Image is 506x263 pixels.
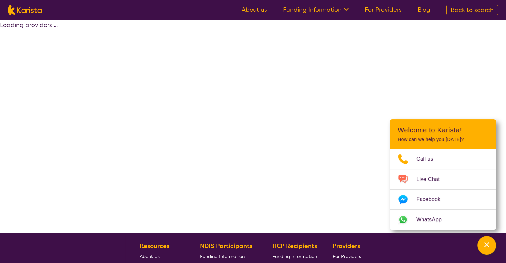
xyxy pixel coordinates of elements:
a: For Providers [333,251,364,261]
a: Web link opens in a new tab. [390,210,496,230]
a: About us [242,6,267,14]
span: About Us [140,253,160,259]
span: Live Chat [416,174,448,184]
img: Karista logo [8,5,42,15]
a: Back to search [446,5,498,15]
b: Resources [140,242,169,250]
b: HCP Recipients [272,242,317,250]
a: Funding Information [272,251,317,261]
p: How can we help you [DATE]? [398,137,488,142]
h2: Welcome to Karista! [398,126,488,134]
ul: Choose channel [390,149,496,230]
span: Facebook [416,195,448,204]
button: Channel Menu [477,236,496,255]
a: For Providers [365,6,402,14]
span: For Providers [333,253,361,259]
a: Blog [418,6,430,14]
span: Back to search [451,6,494,14]
span: Funding Information [272,253,317,259]
span: Call us [416,154,441,164]
span: Funding Information [200,253,245,259]
a: Funding Information [200,251,257,261]
b: NDIS Participants [200,242,252,250]
b: Providers [333,242,360,250]
span: WhatsApp [416,215,450,225]
a: Funding Information [283,6,349,14]
a: About Us [140,251,184,261]
div: Channel Menu [390,119,496,230]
